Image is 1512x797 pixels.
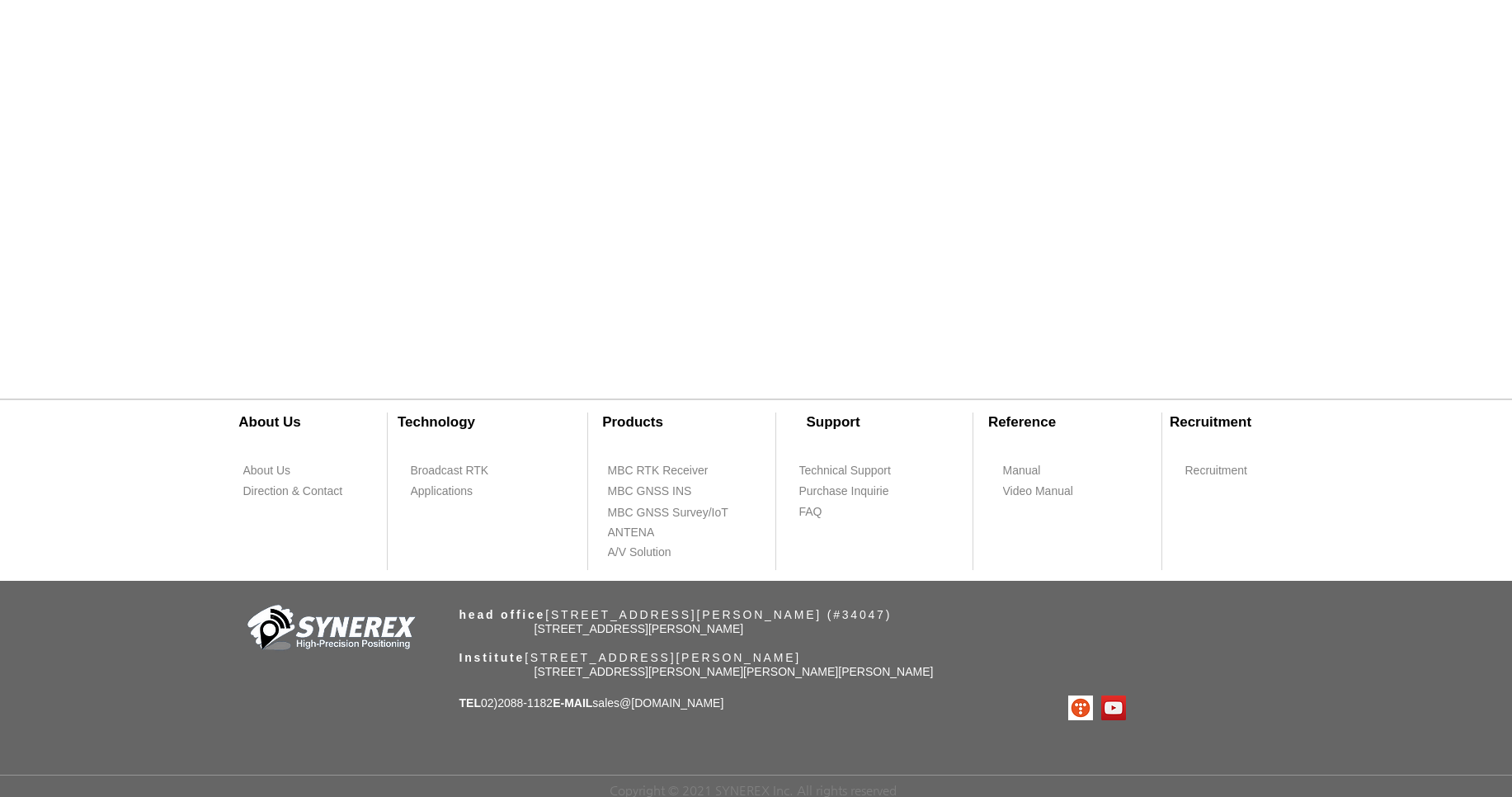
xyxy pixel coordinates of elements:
span: 02)2088-1182 sales [459,696,724,710]
a: A/V Solution [607,542,702,563]
a: Video Manual [1002,481,1097,502]
a: @[DOMAIN_NAME] [619,696,723,710]
a: Broadcast RTK [410,460,505,481]
img: 티스토리로고 [1068,696,1093,720]
span: [STREET_ADDRESS][PERSON_NAME][PERSON_NAME][PERSON_NAME] [535,665,934,678]
a: Manual [1002,460,1097,481]
span: Manual [1003,463,1041,479]
span: ​Technology [398,414,475,430]
a: About Us [243,460,337,481]
span: Applications [411,483,473,500]
a: Recruitment [1185,460,1263,481]
span: Copyright © 2021 SYNEREX Inc. All rights reserved [610,783,897,797]
span: Products​ [602,414,663,430]
span: TEL [459,696,481,710]
img: company_logo-removebg-preview.png [238,603,420,657]
span: [STREET_ADDRESS][PERSON_NAME] [535,622,744,635]
span: Institute [459,651,525,664]
a: MBC GNSS INS [607,481,710,502]
span: MBC GNSS INS [608,483,692,500]
span: Direction & Contact [243,483,343,500]
span: About Us [243,463,291,479]
a: Direction & Contact [243,481,354,502]
span: ​About Us [238,414,301,430]
span: MBC GNSS Survey/IoT [608,505,728,521]
span: ​[STREET_ADDRESS][PERSON_NAME] (#34047) [459,608,893,621]
a: MBC GNSS Survey/IoT [607,502,751,523]
span: head office [459,608,546,621]
span: Recruitment [1185,463,1247,479]
span: ​ [STREET_ADDRESS][PERSON_NAME] [459,651,801,664]
img: 유튜브 사회 아이콘 [1101,696,1126,720]
a: Technical Support [798,460,922,481]
span: ANTENA [608,525,655,541]
ul: Social Bar [1068,696,1126,720]
span: Support [806,414,860,430]
span: Purchase Inquirie [799,483,889,500]
a: Purchase Inquirie [798,481,893,502]
a: ANTENA [607,522,702,543]
span: FAQ [799,504,822,521]
a: FAQ [798,502,893,522]
span: MBC RTK Receiver [608,463,709,479]
span: Recruitment [1170,414,1251,430]
a: MBC RTK Receiver [607,460,731,481]
span: E-MAIL [553,696,592,710]
span: Video Manual [1003,483,1073,500]
span: ​Reference [988,414,1056,430]
span: Technical Support [799,463,891,479]
span: A/V Solution [608,545,671,561]
a: Applications [410,481,505,502]
span: Broadcast RTK [411,463,489,479]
